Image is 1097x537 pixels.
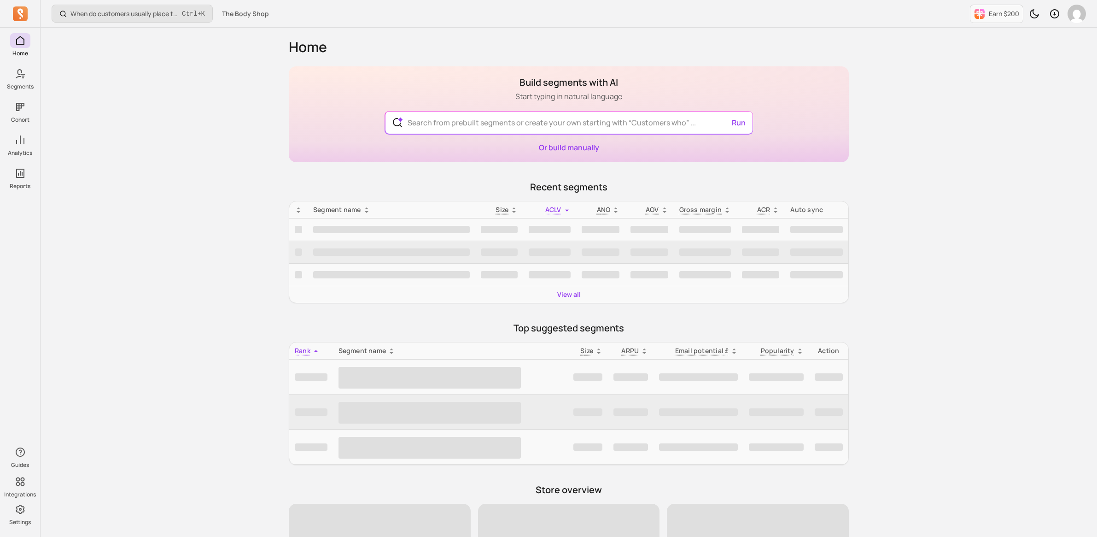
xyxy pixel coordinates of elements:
[313,248,470,256] span: ‌
[815,443,843,451] span: ‌
[749,373,803,381] span: ‌
[749,443,803,451] span: ‌
[573,373,602,381] span: ‌
[338,437,521,459] span: ‌
[222,9,269,18] span: The Body Shop
[295,443,327,451] span: ‌
[970,5,1023,23] button: Earn $200
[313,271,470,278] span: ‌
[790,226,843,233] span: ‌
[679,248,731,256] span: ‌
[11,461,29,469] p: Guides
[790,271,843,278] span: ‌
[295,373,327,381] span: ‌
[742,226,779,233] span: ‌
[742,271,779,278] span: ‌
[815,373,843,381] span: ‌
[295,346,310,355] span: Rank
[216,6,274,22] button: The Body Shop
[790,248,843,256] span: ‌
[630,226,668,233] span: ‌
[582,248,620,256] span: ‌
[295,226,302,233] span: ‌
[597,205,611,214] span: ANO
[815,346,843,355] div: Action
[313,205,470,214] div: Segment name
[557,290,581,299] a: View all
[295,271,302,278] span: ‌
[1025,5,1044,23] button: Toggle dark mode
[481,248,518,256] span: ‌
[11,116,29,124] p: Cohort
[675,346,729,355] p: Email potential £
[679,205,722,214] p: Gross margin
[289,181,849,194] p: Recent segments
[679,271,731,278] span: ‌
[815,408,843,416] span: ‌
[1068,5,1086,23] img: avatar
[582,271,620,278] span: ‌
[338,367,521,389] span: ‌
[630,248,668,256] span: ‌
[573,443,602,451] span: ‌
[646,205,659,214] p: AOV
[70,9,178,18] p: When do customers usually place their second order?
[182,9,205,18] span: +
[481,226,518,233] span: ‌
[295,248,302,256] span: ‌
[621,346,639,355] p: ARPU
[529,226,570,233] span: ‌
[757,205,770,214] p: ACR
[573,408,602,416] span: ‌
[515,76,622,89] h1: Build segments with AI
[749,408,803,416] span: ‌
[289,39,849,55] h1: Home
[790,205,843,214] div: Auto sync
[52,5,213,23] button: When do customers usually place their second order?Ctrl+K
[630,271,668,278] span: ‌
[4,491,36,498] p: Integrations
[182,9,198,18] kbd: Ctrl
[289,484,849,496] p: Store overview
[659,443,738,451] span: ‌
[989,9,1019,18] p: Earn $200
[7,83,34,90] p: Segments
[400,112,738,134] input: Search from prebuilt segments or create your own starting with “Customers who” ...
[580,346,593,355] span: Size
[10,183,30,190] p: Reports
[12,50,28,57] p: Home
[481,271,518,278] span: ‌
[10,443,30,471] button: Guides
[295,408,327,416] span: ‌
[742,248,779,256] span: ‌
[659,373,738,381] span: ‌
[313,226,470,233] span: ‌
[201,10,205,18] kbd: K
[613,373,648,381] span: ‌
[338,346,562,355] div: Segment name
[582,226,620,233] span: ‌
[545,205,561,214] span: ACLV
[728,113,749,132] button: Run
[8,149,32,157] p: Analytics
[761,346,794,355] p: Popularity
[338,402,521,424] span: ‌
[529,271,570,278] span: ‌
[613,408,648,416] span: ‌
[9,519,31,526] p: Settings
[496,205,508,214] span: Size
[539,142,599,153] a: Or build manually
[529,248,570,256] span: ‌
[679,226,731,233] span: ‌
[659,408,738,416] span: ‌
[515,91,622,102] p: Start typing in natural language
[613,443,648,451] span: ‌
[289,322,849,335] p: Top suggested segments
